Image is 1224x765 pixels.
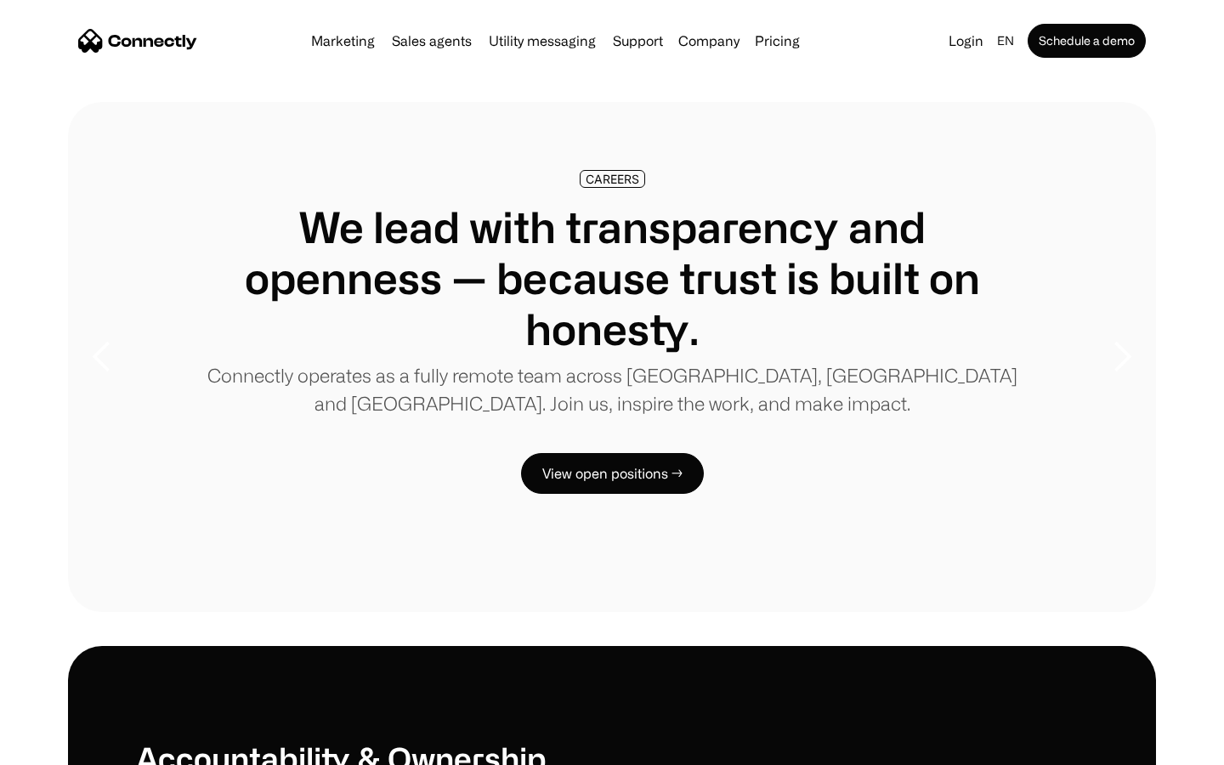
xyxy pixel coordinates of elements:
ul: Language list [34,735,102,759]
a: Schedule a demo [1028,24,1146,58]
a: Login [942,29,990,53]
aside: Language selected: English [17,734,102,759]
a: View open positions → [521,453,704,494]
a: Marketing [304,34,382,48]
div: en [997,29,1014,53]
a: Pricing [748,34,807,48]
div: CAREERS [586,173,639,185]
div: Company [678,29,739,53]
h1: We lead with transparency and openness — because trust is built on honesty. [204,201,1020,354]
p: Connectly operates as a fully remote team across [GEOGRAPHIC_DATA], [GEOGRAPHIC_DATA] and [GEOGRA... [204,361,1020,417]
a: Support [606,34,670,48]
a: Sales agents [385,34,479,48]
a: Utility messaging [482,34,603,48]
